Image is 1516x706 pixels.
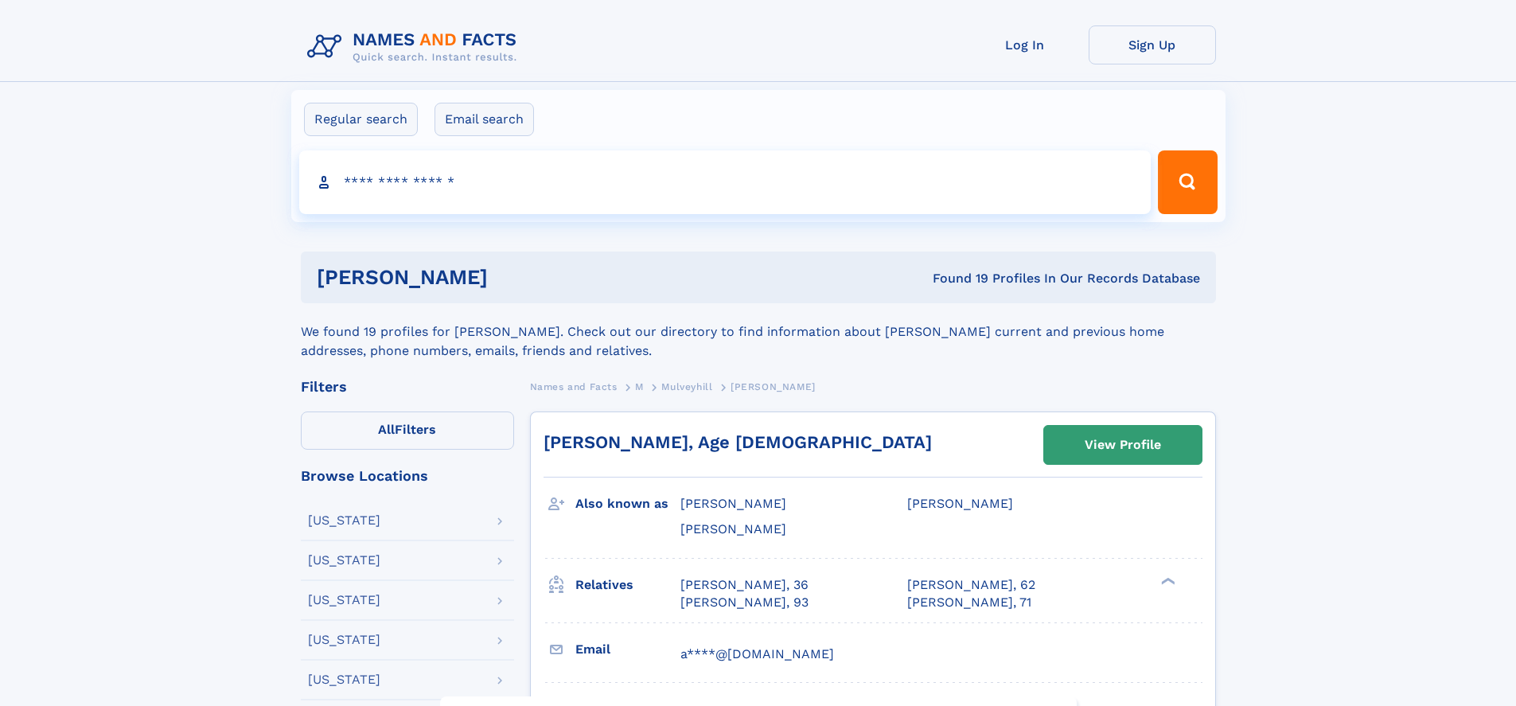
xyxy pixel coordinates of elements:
[301,469,514,483] div: Browse Locations
[1044,426,1202,464] a: View Profile
[301,380,514,394] div: Filters
[308,634,380,646] div: [US_STATE]
[530,376,618,396] a: Names and Facts
[304,103,418,136] label: Regular search
[378,422,395,437] span: All
[575,571,680,599] h3: Relatives
[1085,427,1161,463] div: View Profile
[680,576,809,594] a: [PERSON_NAME], 36
[299,150,1152,214] input: search input
[907,576,1035,594] a: [PERSON_NAME], 62
[635,381,644,392] span: M
[1089,25,1216,64] a: Sign Up
[308,514,380,527] div: [US_STATE]
[544,432,932,452] a: [PERSON_NAME], Age [DEMOGRAPHIC_DATA]
[435,103,534,136] label: Email search
[308,594,380,607] div: [US_STATE]
[301,303,1216,361] div: We found 19 profiles for [PERSON_NAME]. Check out our directory to find information about [PERSON...
[308,554,380,567] div: [US_STATE]
[575,636,680,663] h3: Email
[661,381,712,392] span: Mulveyhill
[680,594,809,611] a: [PERSON_NAME], 93
[661,376,712,396] a: Mulveyhill
[575,490,680,517] h3: Also known as
[308,673,380,686] div: [US_STATE]
[1158,150,1217,214] button: Search Button
[710,270,1200,287] div: Found 19 Profiles In Our Records Database
[1157,575,1176,586] div: ❯
[731,381,816,392] span: [PERSON_NAME]
[301,412,514,450] label: Filters
[961,25,1089,64] a: Log In
[635,376,644,396] a: M
[680,496,786,511] span: [PERSON_NAME]
[680,521,786,536] span: [PERSON_NAME]
[317,267,711,287] h1: [PERSON_NAME]
[907,594,1031,611] a: [PERSON_NAME], 71
[907,496,1013,511] span: [PERSON_NAME]
[301,25,530,68] img: Logo Names and Facts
